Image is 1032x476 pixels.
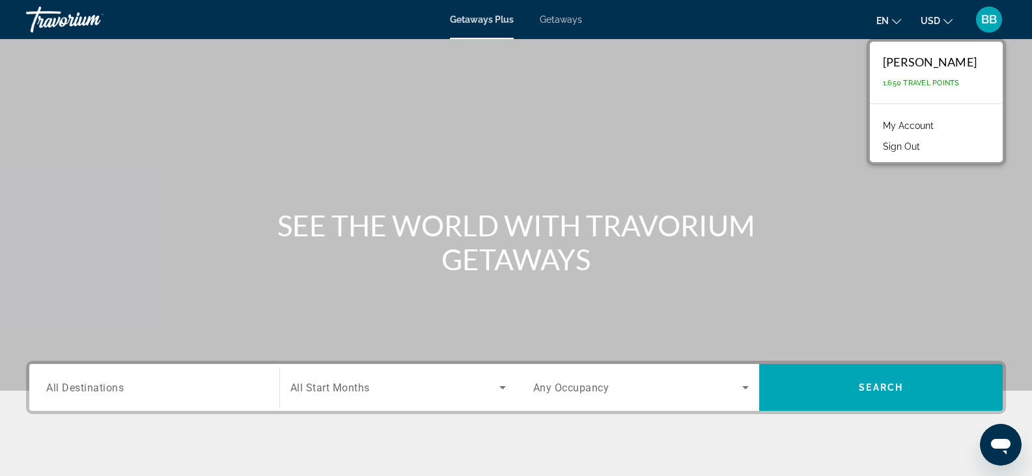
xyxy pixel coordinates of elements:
span: All Destinations [46,381,124,393]
h1: SEE THE WORLD WITH TRAVORIUM GETAWAYS [272,208,760,276]
a: Getaways Plus [450,14,514,25]
a: Travorium [26,3,156,36]
span: USD [921,16,940,26]
button: Change language [876,11,901,30]
iframe: Button to launch messaging window [980,424,1022,466]
a: My Account [876,117,940,134]
button: User Menu [972,6,1006,33]
div: Search widget [29,364,1003,411]
span: en [876,16,889,26]
span: All Start Months [290,382,370,394]
span: BB [981,13,997,26]
span: Search [859,382,903,393]
button: Change currency [921,11,953,30]
a: Getaways [540,14,582,25]
input: Select destination [46,380,262,396]
span: Any Occupancy [533,382,609,394]
button: Search [759,364,1003,411]
span: 1,650 Travel Points [883,79,960,87]
div: [PERSON_NAME] [883,55,977,69]
button: Sign Out [876,138,927,155]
